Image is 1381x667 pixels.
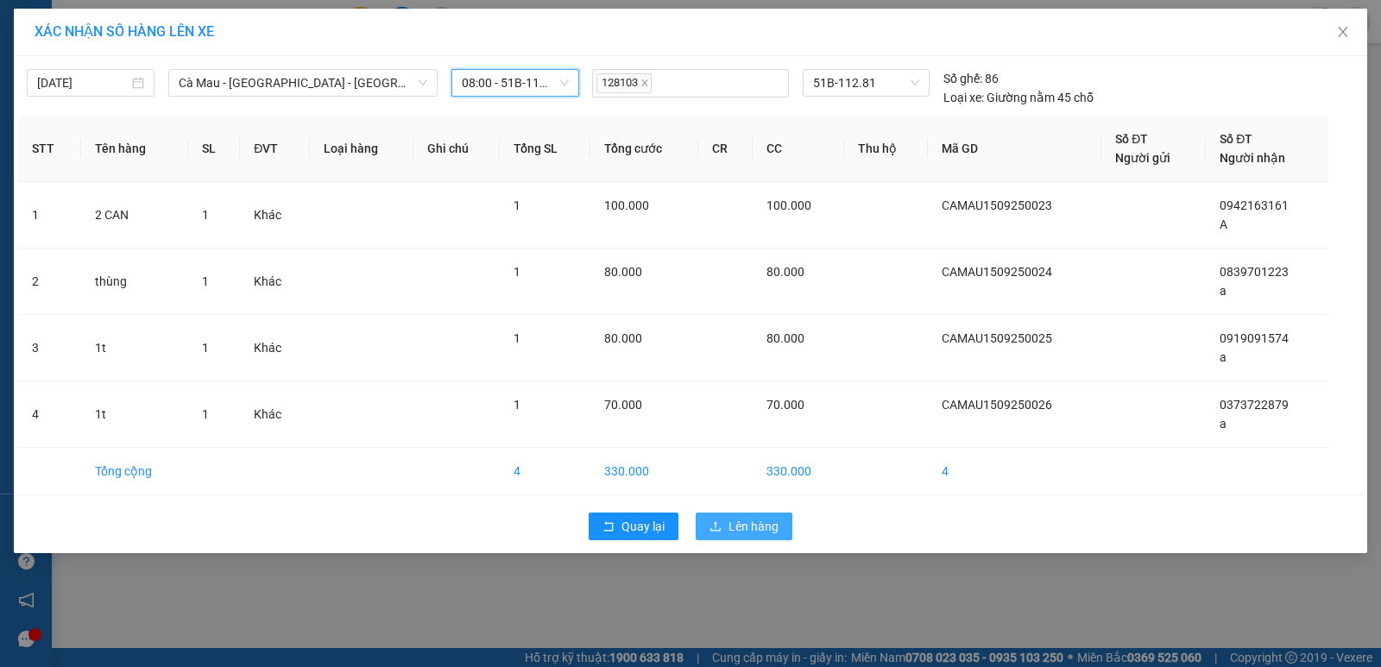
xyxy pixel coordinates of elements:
[696,513,792,540] button: uploadLên hàng
[943,88,984,107] span: Loại xe:
[462,70,569,96] span: 08:00 - 51B-112.81
[943,69,982,88] span: Số ghế:
[728,517,779,536] span: Lên hàng
[621,517,665,536] span: Quay lại
[604,198,649,212] span: 100.000
[18,381,81,448] td: 4
[35,23,214,40] span: XÁC NHẬN SỐ HÀNG LÊN XE
[1115,132,1148,146] span: Số ĐT
[500,116,590,182] th: Tổng SL
[188,116,241,182] th: SL
[240,381,310,448] td: Khác
[240,315,310,381] td: Khác
[589,513,678,540] button: rollbackQuay lại
[1319,9,1367,57] button: Close
[81,381,188,448] td: 1t
[942,331,1052,345] span: CAMAU1509250025
[240,116,310,182] th: ĐVT
[81,249,188,315] td: thùng
[590,116,698,182] th: Tổng cước
[813,70,919,96] span: 51B-112.81
[943,88,1094,107] div: Giường nằm 45 chỗ
[514,398,520,412] span: 1
[18,249,81,315] td: 2
[1220,398,1289,412] span: 0373722879
[766,331,804,345] span: 80.000
[1220,417,1227,431] span: a
[81,182,188,249] td: 2 CAN
[514,331,520,345] span: 1
[514,198,520,212] span: 1
[1220,265,1289,279] span: 0839701223
[942,265,1052,279] span: CAMAU1509250024
[1115,151,1170,165] span: Người gửi
[709,520,722,534] span: upload
[1220,331,1289,345] span: 0919091574
[240,182,310,249] td: Khác
[604,398,642,412] span: 70.000
[928,448,1102,495] td: 4
[942,398,1052,412] span: CAMAU1509250026
[1220,217,1227,231] span: A
[1220,151,1285,165] span: Người nhận
[640,79,649,87] span: close
[602,520,615,534] span: rollback
[604,331,642,345] span: 80.000
[413,116,501,182] th: Ghi chú
[202,407,209,421] span: 1
[753,448,844,495] td: 330.000
[928,116,1102,182] th: Mã GD
[942,198,1052,212] span: CAMAU1509250023
[1336,25,1350,39] span: close
[1220,132,1252,146] span: Số ĐT
[418,78,428,88] span: down
[18,182,81,249] td: 1
[753,116,844,182] th: CC
[514,265,520,279] span: 1
[590,448,698,495] td: 330.000
[81,315,188,381] td: 1t
[240,249,310,315] td: Khác
[202,208,209,222] span: 1
[18,315,81,381] td: 3
[766,265,804,279] span: 80.000
[766,398,804,412] span: 70.000
[37,73,129,92] input: 15/09/2025
[202,274,209,288] span: 1
[18,116,81,182] th: STT
[766,198,811,212] span: 100.000
[604,265,642,279] span: 80.000
[202,341,209,355] span: 1
[500,448,590,495] td: 4
[1220,284,1227,298] span: a
[81,116,188,182] th: Tên hàng
[596,73,652,93] span: 128103
[179,70,427,96] span: Cà Mau - Sài Gòn - Đồng Nai
[1220,350,1227,364] span: a
[698,116,753,182] th: CR
[943,69,999,88] div: 86
[1220,198,1289,212] span: 0942163161
[844,116,928,182] th: Thu hộ
[310,116,413,182] th: Loại hàng
[81,448,188,495] td: Tổng cộng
